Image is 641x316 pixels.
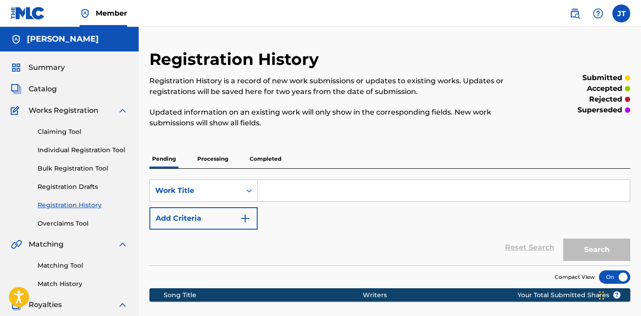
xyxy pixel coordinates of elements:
a: Matching Tool [38,261,128,270]
p: Registration History is a record of new work submissions or updates to existing works. Updates or... [149,76,520,97]
p: Pending [149,149,178,168]
div: Writers [363,290,546,300]
span: Works Registration [29,105,98,116]
div: Work Title [155,185,236,196]
div: Drag [599,282,604,309]
img: Accounts [11,34,21,45]
iframe: Chat Widget [596,273,641,316]
a: CatalogCatalog [11,84,57,94]
a: Public Search [566,4,584,22]
p: superseded [577,105,622,115]
span: Matching [29,239,64,250]
span: Your Total Submitted Shares [518,290,621,300]
a: Match History [38,279,128,289]
p: submitted [582,73,622,83]
form: Search Form [149,179,630,265]
img: expand [117,105,128,116]
div: User Menu [612,4,630,22]
button: Add Criteria [149,207,258,230]
img: MLC Logo [11,7,45,20]
span: Summary [29,62,65,73]
img: Top Rightsholder [80,8,90,19]
p: Processing [195,149,231,168]
p: rejected [589,94,622,105]
span: Compact View [555,273,595,281]
a: SummarySummary [11,62,65,73]
a: Bulk Registration Tool [38,164,128,173]
iframe: Resource Center [616,195,641,267]
h2: Registration History [149,49,323,69]
img: Catalog [11,84,21,94]
img: Royalties [11,299,21,310]
p: Updated information on an existing work will only show in the corresponding fields. New work subm... [149,107,520,128]
img: expand [117,299,128,310]
span: Royalties [29,299,62,310]
span: Catalog [29,84,57,94]
img: Summary [11,62,21,73]
span: Member [96,8,127,18]
img: search [569,8,580,19]
div: Song Title [164,290,363,300]
img: expand [117,239,128,250]
p: Completed [247,149,284,168]
img: help [593,8,603,19]
h5: JOEL TYRIL [27,34,99,44]
a: Individual Registration Tool [38,145,128,155]
img: Works Registration [11,105,22,116]
a: Registration Drafts [38,182,128,192]
a: Overclaims Tool [38,219,128,228]
div: Help [589,4,607,22]
a: Registration History [38,201,128,210]
img: 9d2ae6d4665cec9f34b9.svg [240,213,250,224]
a: Claiming Tool [38,127,128,137]
img: Matching [11,239,22,250]
p: accepted [587,83,622,94]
